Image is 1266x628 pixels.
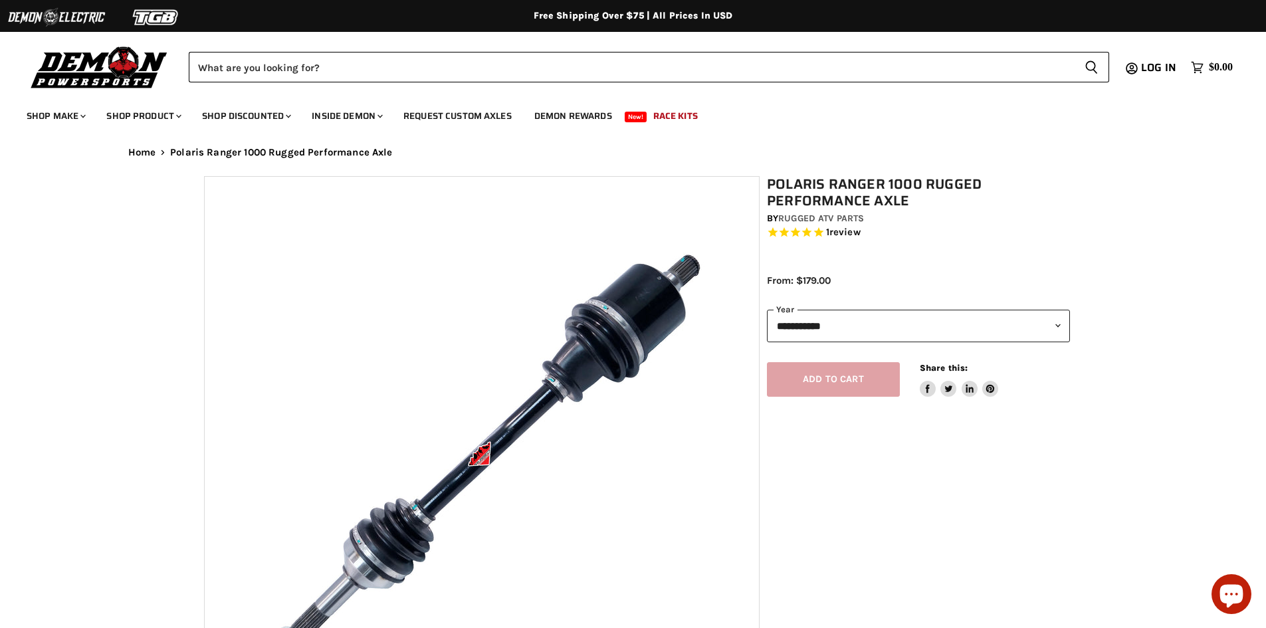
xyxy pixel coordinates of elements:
a: Request Custom Axles [393,102,522,130]
a: Rugged ATV Parts [778,213,864,224]
form: Product [189,52,1109,82]
a: Demon Rewards [524,102,622,130]
span: New! [625,112,647,122]
img: Demon Electric Logo 2 [7,5,106,30]
select: year [767,310,1070,342]
ul: Main menu [17,97,1229,130]
a: Shop Product [96,102,189,130]
img: TGB Logo 2 [106,5,206,30]
a: Race Kits [643,102,708,130]
span: $0.00 [1209,61,1233,74]
span: Rated 5.0 out of 5 stars 1 reviews [767,226,1070,240]
a: Log in [1135,62,1184,74]
div: Free Shipping Over $75 | All Prices In USD [102,10,1165,22]
nav: Breadcrumbs [102,147,1165,158]
input: Search [189,52,1074,82]
span: Log in [1141,59,1176,76]
span: From: $179.00 [767,274,831,286]
span: Polaris Ranger 1000 Rugged Performance Axle [170,147,392,158]
a: Inside Demon [302,102,391,130]
span: 1 reviews [826,227,861,239]
h1: Polaris Ranger 1000 Rugged Performance Axle [767,176,1070,209]
div: by [767,211,1070,226]
span: Share this: [920,363,968,373]
button: Search [1074,52,1109,82]
span: review [829,227,861,239]
inbox-online-store-chat: Shopify online store chat [1208,574,1255,617]
a: Shop Make [17,102,94,130]
a: $0.00 [1184,58,1239,77]
a: Home [128,147,156,158]
img: Demon Powersports [27,43,172,90]
a: Shop Discounted [192,102,299,130]
aside: Share this: [920,362,999,397]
